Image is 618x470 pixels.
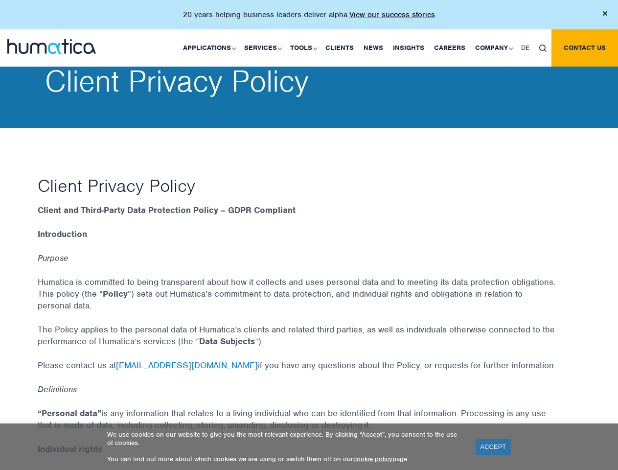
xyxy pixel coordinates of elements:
p: Please contact us at if you have any questions about the Policy, or requests for further informat... [38,359,581,383]
a: Applications [178,29,239,67]
strong: Client and Third-Party Data Protection Policy – GDPR Compliant [38,205,296,215]
a: DE [516,29,534,67]
p: We use cookies on our website to give you the most relevant experience. By clicking “Accept”, you... [107,430,463,447]
a: Insights [388,29,429,67]
em: Purpose [38,253,69,263]
span: DE [521,44,529,52]
strong: Data Subjects [199,336,255,347]
a: Contact us [551,29,618,67]
a: Tools [285,29,320,67]
img: search_icon [539,45,547,52]
h1: Client Privacy Policy [38,174,581,197]
strong: Policy [103,288,128,299]
a: Services [239,29,285,67]
a: News [359,29,388,67]
strong: “Personal data” [38,408,101,419]
a: [EMAIL_ADDRESS][DOMAIN_NAME] [116,360,258,371]
p: 20 years helping business leaders deliver alpha. [183,10,435,20]
p: Humatica is committed to being transparent about how it collects and uses personal data and to me... [38,276,581,324]
a: Clients [320,29,359,67]
a: Careers [429,29,470,67]
h2: Client Privacy Policy [45,67,588,96]
a: cookie policy [353,455,392,463]
a: View our success stories [349,10,435,20]
img: logo [7,39,96,54]
em: Definitions [38,384,77,395]
p: is any information that relates to a living individual who can be identified from that informatio... [38,407,581,443]
p: The Policy applies to the personal data of Humatica’s clients and related third parties, as well ... [38,324,581,359]
p: You can find out more about which cookies we are using or switch them off on our page. [107,455,463,463]
a: Company [470,29,516,67]
a: ACCEPT [476,439,511,455]
strong: Introduction [38,229,87,239]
